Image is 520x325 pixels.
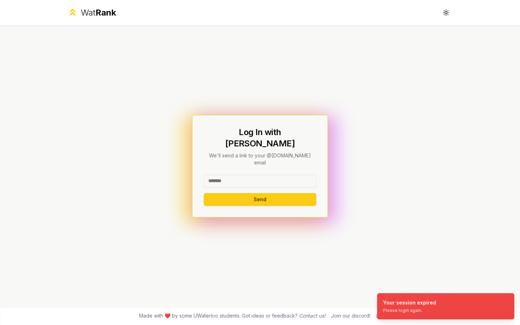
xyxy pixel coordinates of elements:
[96,7,116,18] span: Rank
[299,313,325,319] a: Contact us!
[139,312,325,319] span: Made with ❤️ by some UWaterloo students. Got ideas or feedback?
[204,152,316,166] p: We'll send a link to your @[DOMAIN_NAME] email
[383,299,436,306] div: Your session expired
[331,312,370,319] div: Join our discord!
[204,193,316,206] button: Send
[204,127,316,149] h1: Log In with [PERSON_NAME]
[383,308,436,313] div: Please login again.
[81,7,116,18] div: Wat
[68,7,116,18] a: WatRank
